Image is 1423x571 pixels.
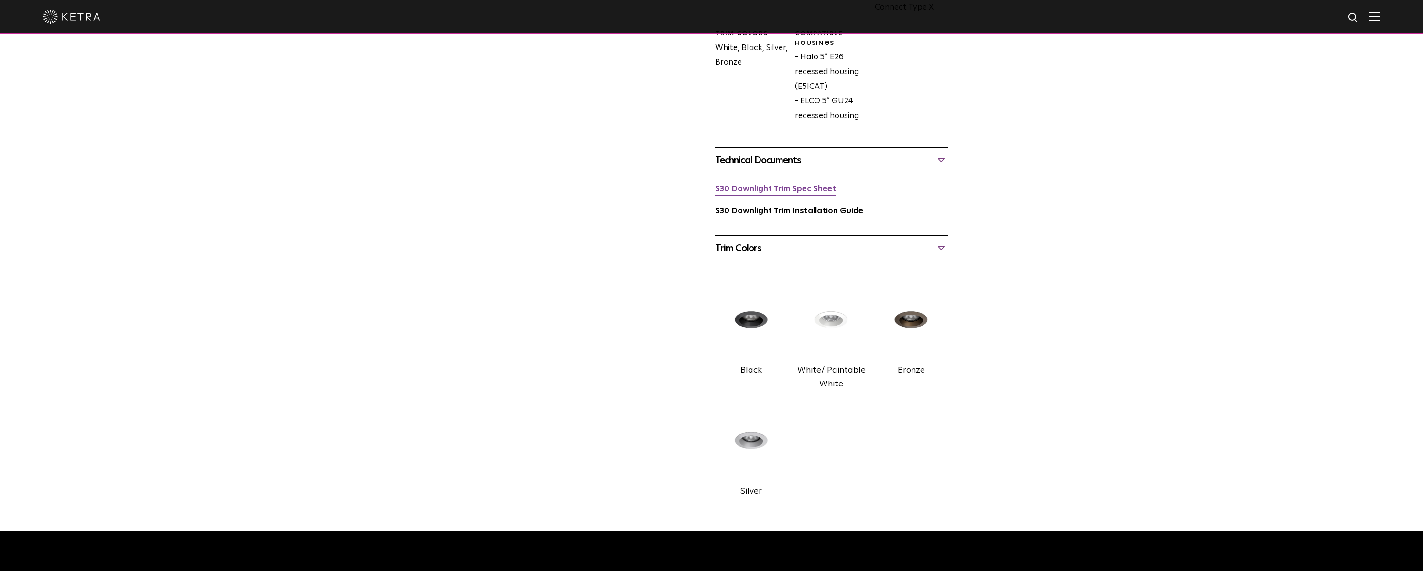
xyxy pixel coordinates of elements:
img: S30 Halo Downlight_InSitu_Perspective_Bronze [875,280,947,361]
label: Silver [740,487,762,495]
div: Compatible Housings [795,29,868,48]
div: White, Black, Silver, Bronze [708,29,788,123]
img: Hamburger%20Nav.svg [1369,12,1380,21]
div: - Halo 5” E26 recessed housing (E5ICAT) - ELCO 5” GU24 recessed housing [788,29,868,123]
label: Black [740,366,762,374]
div: Trim Colors [715,241,948,256]
img: S30 Halo Downlight_InSitu_Perspective_White [795,280,868,361]
img: ketra-logo-2019-white [43,10,100,24]
img: S30 Halo Downlight_InSitu_Perspective_Silver (B) [715,401,788,482]
img: search icon [1347,12,1359,24]
div: Technical Documents [715,153,948,168]
img: S30 Halo Downlight_InSitu_Perspective_Black [715,280,788,361]
label: Bronze [898,366,925,374]
a: S30 Downlight Trim Spec Sheet [715,185,836,193]
label: White/ Paintable White [797,366,866,388]
a: S30 Downlight Trim Installation Guide [715,207,863,215]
